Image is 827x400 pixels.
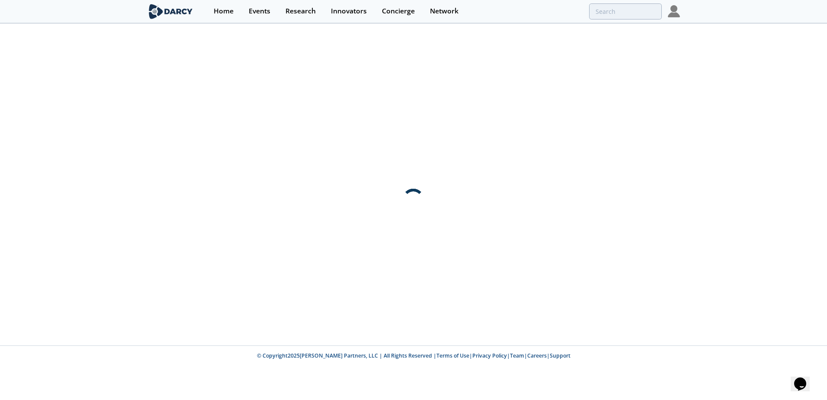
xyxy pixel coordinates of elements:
[331,8,367,15] div: Innovators
[93,352,734,360] p: © Copyright 2025 [PERSON_NAME] Partners, LLC | All Rights Reserved | | | | |
[249,8,270,15] div: Events
[550,352,571,359] a: Support
[791,365,818,391] iframe: chat widget
[510,352,524,359] a: Team
[589,3,662,19] input: Advanced Search
[527,352,547,359] a: Careers
[472,352,507,359] a: Privacy Policy
[436,352,469,359] a: Terms of Use
[147,4,194,19] img: logo-wide.svg
[285,8,316,15] div: Research
[668,5,680,17] img: Profile
[430,8,458,15] div: Network
[214,8,234,15] div: Home
[382,8,415,15] div: Concierge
